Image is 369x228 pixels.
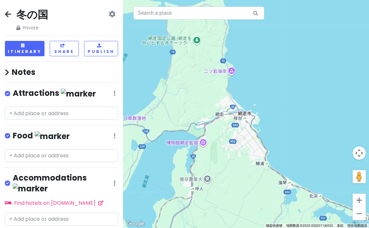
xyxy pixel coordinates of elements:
[5,107,118,120] input: + Add place or address
[353,207,366,220] button: 缩小
[5,213,118,226] input: + Add place or address
[13,131,70,141] h4: Food
[337,224,343,227] a: 条款（在新标签页中打开）
[5,41,44,56] button: Itinerary
[125,219,146,228] img: Google
[5,199,103,207] a: Find hotels on [DOMAIN_NAME]
[16,8,48,22] h2: 冬の国
[5,67,118,77] h4: Notes
[35,131,70,141] img: marker
[353,170,366,183] button: 将街景小人拖到地图上以打开街景
[50,41,79,56] button: Share
[125,219,146,228] a: 在 Google 地图中打开此区域（会打开一个新窗口）
[353,147,366,160] button: 地图镜头控件
[353,194,366,207] button: 放大
[13,173,114,194] h4: Accommodations
[13,184,48,194] img: marker
[133,7,264,20] input: Search a place
[84,41,118,56] button: Publish
[61,89,96,99] img: marker
[16,24,48,31] span: Private
[347,224,367,227] a: 报告地图错误
[13,88,96,99] h4: Attractions
[266,223,282,228] button: 键盘快捷键
[5,149,118,162] input: + Add place or address
[286,224,333,227] span: 地图数据 ©2025 GS(2011)6020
